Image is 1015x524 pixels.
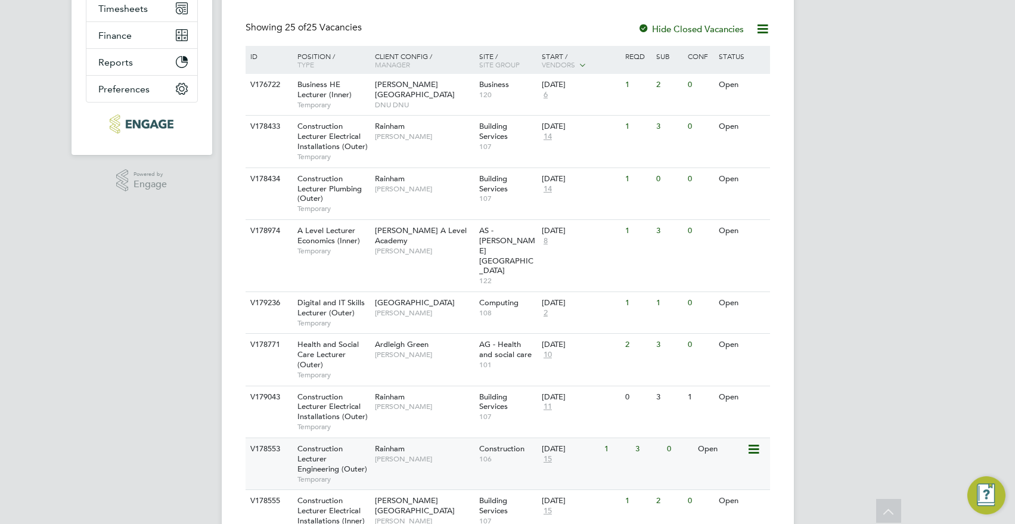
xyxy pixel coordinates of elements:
span: [PERSON_NAME] [375,132,473,141]
span: [PERSON_NAME][GEOGRAPHIC_DATA] [375,495,455,516]
span: Business [479,79,509,89]
div: V179043 [247,386,289,408]
span: 11 [542,402,554,412]
span: Construction Lecturer Electrical Installations (Outer) [297,392,368,422]
span: [PERSON_NAME] [375,246,473,256]
div: [DATE] [542,444,598,454]
span: Construction [479,444,524,454]
div: 0 [622,386,653,408]
label: Hide Closed Vacancies [638,23,744,35]
span: Powered by [134,169,167,179]
div: 1 [685,386,716,408]
div: ID [247,46,289,66]
span: Timesheets [98,3,148,14]
span: Construction Lecturer Electrical Installations (Outer) [297,121,368,151]
span: 122 [479,276,536,286]
div: [DATE] [542,496,619,506]
div: Open [716,168,768,190]
span: Finance [98,30,132,41]
span: A Level Lecturer Economics (Inner) [297,225,360,246]
span: Health and Social Care Lecturer (Outer) [297,339,359,370]
span: Rainham [375,392,405,402]
span: Reports [98,57,133,68]
div: 0 [685,490,716,512]
div: [DATE] [542,80,619,90]
div: 2 [653,490,684,512]
span: 10 [542,350,554,360]
span: 15 [542,506,554,516]
div: [DATE] [542,122,619,132]
div: 2 [622,334,653,356]
div: Open [716,116,768,138]
span: 107 [479,194,536,203]
span: 8 [542,236,550,246]
span: Rainham [375,444,405,454]
div: 1 [622,168,653,190]
span: Temporary [297,100,369,110]
span: 107 [479,142,536,151]
div: [DATE] [542,392,619,402]
div: 0 [664,438,695,460]
div: 3 [632,438,663,460]
div: 0 [685,220,716,242]
span: 15 [542,454,554,464]
div: V179236 [247,292,289,314]
div: Open [716,334,768,356]
div: 0 [685,116,716,138]
span: 25 of [285,21,306,33]
div: 0 [685,168,716,190]
a: Go to home page [86,114,198,134]
span: [PERSON_NAME] [375,402,473,411]
div: 3 [653,116,684,138]
div: 3 [653,334,684,356]
span: Rainham [375,173,405,184]
span: 101 [479,360,536,370]
div: Sub [653,46,684,66]
span: Construction Lecturer Plumbing (Outer) [297,173,362,204]
div: 3 [653,220,684,242]
span: 106 [479,454,536,464]
span: DNU DNU [375,100,473,110]
div: [DATE] [542,174,619,184]
span: 2 [542,308,550,318]
span: Building Services [479,121,508,141]
div: Conf [685,46,716,66]
span: 6 [542,90,550,100]
div: 1 [622,292,653,314]
a: Powered byEngage [116,169,167,192]
div: Open [716,220,768,242]
span: Computing [479,297,519,308]
span: AG - Health and social care [479,339,532,359]
div: Reqd [622,46,653,66]
span: Temporary [297,246,369,256]
span: Vendors [542,60,575,69]
span: 120 [479,90,536,100]
div: 1 [622,74,653,96]
div: 1 [601,438,632,460]
button: Engage Resource Center [967,476,1005,514]
span: Rainham [375,121,405,131]
div: Site / [476,46,539,75]
span: Engage [134,179,167,190]
span: [PERSON_NAME] [375,350,473,359]
div: V178771 [247,334,289,356]
span: 14 [542,184,554,194]
span: Temporary [297,318,369,328]
div: 1 [653,292,684,314]
span: Temporary [297,370,369,380]
div: 0 [685,334,716,356]
span: [PERSON_NAME][GEOGRAPHIC_DATA] [375,79,455,100]
span: Manager [375,60,410,69]
span: [GEOGRAPHIC_DATA] [375,297,455,308]
span: Building Services [479,173,508,194]
span: Construction Lecturer Engineering (Outer) [297,444,367,474]
span: Type [297,60,314,69]
div: 1 [622,490,653,512]
div: [DATE] [542,340,619,350]
div: V178555 [247,490,289,512]
div: [DATE] [542,298,619,308]
div: Open [695,438,747,460]
button: Preferences [86,76,197,102]
div: V176722 [247,74,289,96]
div: Start / [539,46,622,76]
